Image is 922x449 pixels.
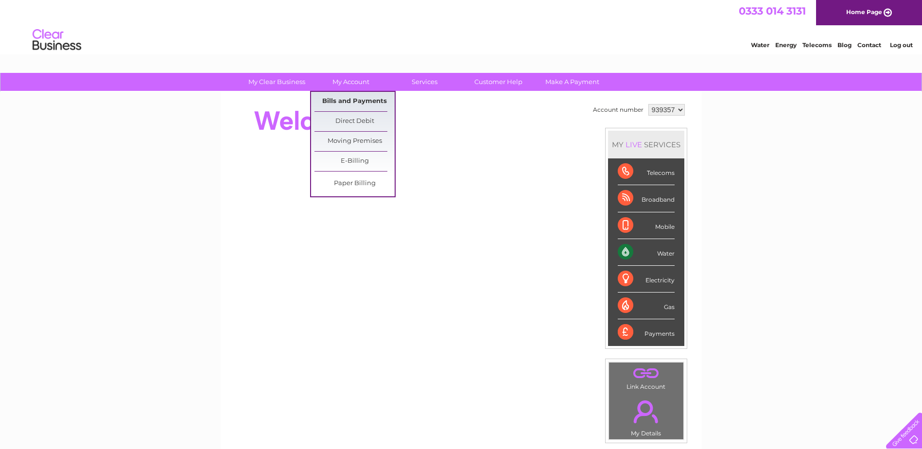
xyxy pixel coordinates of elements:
[384,73,465,91] a: Services
[618,293,675,319] div: Gas
[611,395,681,429] a: .
[314,132,395,151] a: Moving Premises
[618,185,675,212] div: Broadband
[802,41,832,49] a: Telecoms
[618,239,675,266] div: Water
[608,131,684,158] div: MY SERVICES
[837,41,852,49] a: Blog
[618,266,675,293] div: Electricity
[618,158,675,185] div: Telecoms
[611,365,681,382] a: .
[618,212,675,239] div: Mobile
[311,73,391,91] a: My Account
[314,112,395,131] a: Direct Debit
[591,102,646,118] td: Account number
[314,152,395,171] a: E-Billing
[314,92,395,111] a: Bills and Payments
[314,174,395,193] a: Paper Billing
[532,73,612,91] a: Make A Payment
[624,140,644,149] div: LIVE
[237,73,317,91] a: My Clear Business
[458,73,539,91] a: Customer Help
[739,5,806,17] a: 0333 014 3131
[609,362,684,393] td: Link Account
[775,41,797,49] a: Energy
[609,392,684,440] td: My Details
[890,41,913,49] a: Log out
[618,319,675,345] div: Payments
[32,25,82,55] img: logo.png
[751,41,769,49] a: Water
[232,5,691,47] div: Clear Business is a trading name of Verastar Limited (registered in [GEOGRAPHIC_DATA] No. 3667643...
[857,41,881,49] a: Contact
